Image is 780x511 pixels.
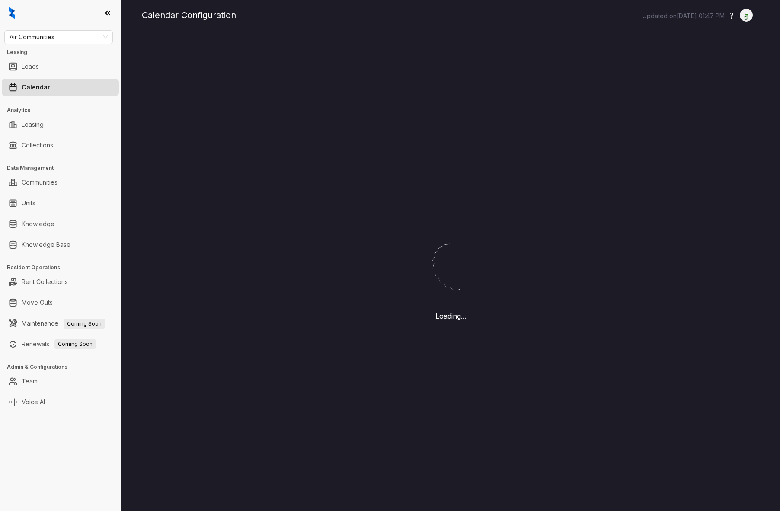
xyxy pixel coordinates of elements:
[22,373,38,390] a: Team
[2,294,119,311] li: Move Outs
[2,137,119,154] li: Collections
[22,174,58,191] a: Communities
[2,116,119,133] li: Leasing
[2,315,119,332] li: Maintenance
[2,373,119,390] li: Team
[22,236,70,253] a: Knowledge Base
[7,48,121,56] h3: Leasing
[22,58,39,75] a: Leads
[10,31,108,44] span: Air Communities
[740,11,752,20] img: UserAvatar
[2,215,119,233] li: Knowledge
[22,393,45,411] a: Voice AI
[2,79,119,96] li: Calendar
[2,273,119,291] li: Rent Collections
[22,116,44,133] a: Leasing
[407,225,494,312] img: Loader
[22,195,35,212] a: Units
[2,195,119,212] li: Units
[2,335,119,353] li: Renewals
[64,319,105,329] span: Coming Soon
[142,9,759,22] div: Calendar Configuration
[2,58,119,75] li: Leads
[22,273,68,291] a: Rent Collections
[7,363,121,371] h3: Admin & Configurations
[2,174,119,191] li: Communities
[22,137,53,154] a: Collections
[2,393,119,411] li: Voice AI
[2,236,119,253] li: Knowledge Base
[22,294,53,311] a: Move Outs
[7,106,121,114] h3: Analytics
[54,339,96,349] span: Coming Soon
[435,312,466,320] div: Loading...
[643,12,725,20] p: Updated on [DATE] 01:47 PM
[7,164,121,172] h3: Data Management
[7,264,121,271] h3: Resident Operations
[22,335,96,353] a: RenewalsComing Soon
[729,9,734,22] button: ?
[22,215,54,233] a: Knowledge
[9,7,15,19] img: logo
[22,79,50,96] a: Calendar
